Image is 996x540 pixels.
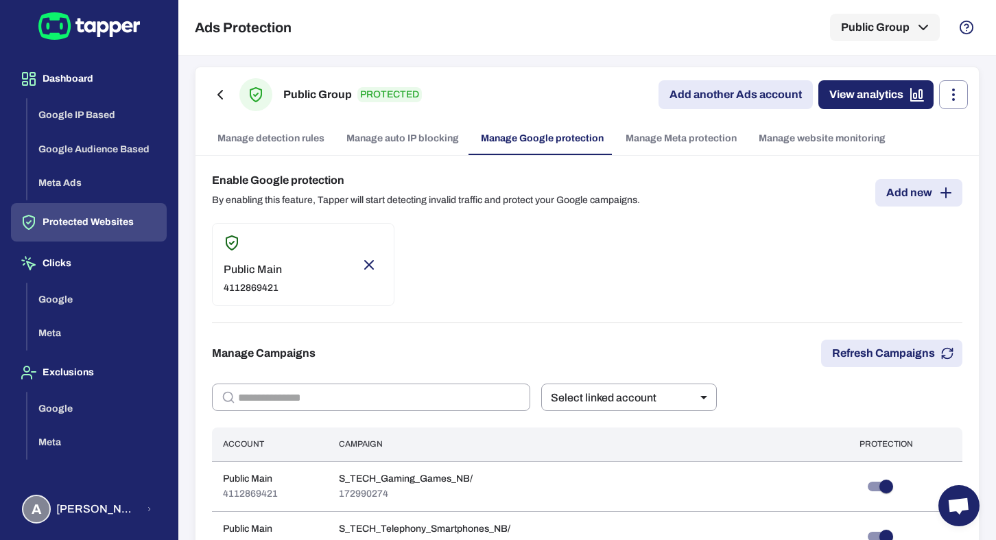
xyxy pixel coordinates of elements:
button: Google Audience Based [27,132,167,167]
a: Add new [875,179,962,207]
p: Public Main [223,473,278,485]
button: A[PERSON_NAME] [PERSON_NAME] Koutsogianni [11,489,167,529]
a: Exclusions [11,366,167,377]
a: Meta [27,327,167,338]
a: Meta [27,436,167,447]
a: Meta Ads [27,176,167,188]
p: Public Main [224,263,282,277]
a: Dashboard [11,72,167,84]
div: Select linked account [541,384,717,411]
a: Google [27,292,167,304]
a: Add another Ads account [659,80,813,109]
button: Meta [27,316,167,351]
a: Manage detection rules [206,122,335,155]
button: Public Group [830,14,940,41]
h6: Public Group [283,86,352,103]
button: Dashboard [11,60,167,98]
th: Account [212,427,328,461]
h5: Ads Protection [195,19,292,36]
h6: Manage Campaigns [212,345,316,362]
th: Protection [849,427,962,461]
p: 172990274 [339,488,473,500]
p: By enabling this feature, Tapper will start detecting invalid traffic and protect your Google cam... [212,194,640,207]
a: Protected Websites [11,215,167,227]
div: A [22,495,51,524]
button: Google [27,392,167,426]
h6: Enable Google protection [212,172,640,189]
a: Manage Google protection [470,122,615,155]
a: View analytics [818,80,934,109]
button: Google IP Based [27,98,167,132]
button: Meta Ads [27,166,167,200]
a: Manage auto IP blocking [335,122,470,155]
button: Clicks [11,244,167,283]
a: Clicks [11,257,167,268]
p: 4112869421 [224,282,282,294]
p: S_TECH_Gaming_Games_NB/ [339,473,473,485]
a: Manage Meta protection [615,122,748,155]
th: Campaign [328,427,849,461]
button: Remove account [355,251,383,279]
div: Open chat [938,485,980,526]
a: Manage website monitoring [748,122,897,155]
button: Meta [27,425,167,460]
button: Google [27,283,167,317]
a: Google IP Based [27,108,167,120]
p: S_TECH_Telephony_Smartphones_NB/ [339,523,510,535]
a: Google [27,401,167,413]
span: [PERSON_NAME] [PERSON_NAME] Koutsogianni [56,502,138,516]
button: Refresh Campaigns [821,340,962,367]
a: Google Audience Based [27,142,167,154]
p: Public Main [223,523,278,535]
button: Protected Websites [11,203,167,242]
p: 4112869421 [223,488,278,500]
button: Exclusions [11,353,167,392]
p: PROTECTED [357,87,422,102]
